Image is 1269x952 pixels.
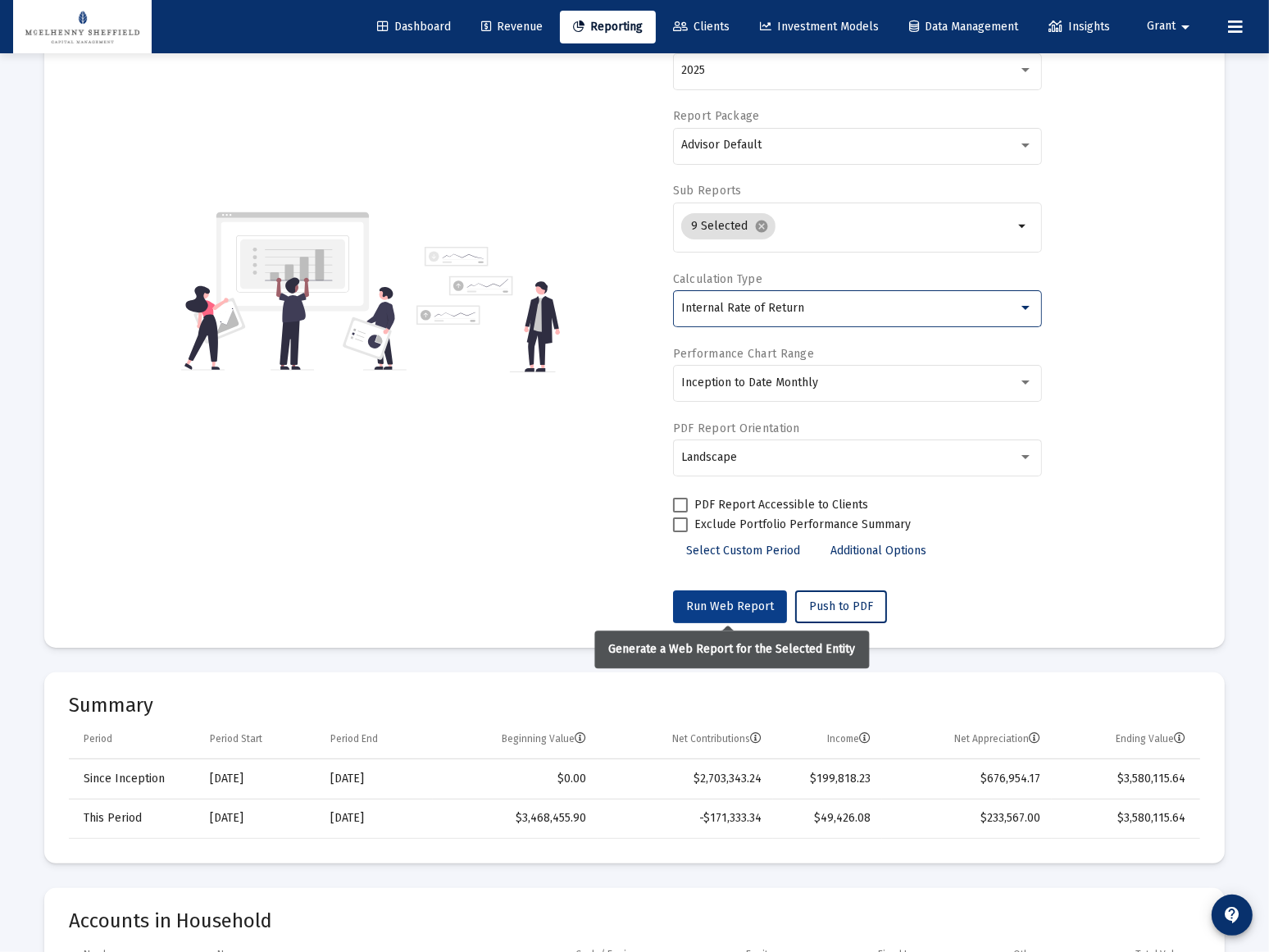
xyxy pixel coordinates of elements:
button: Run Web Report [673,590,787,623]
div: Net Contributions [672,732,762,745]
span: Reporting [573,20,643,34]
mat-icon: arrow_drop_down [1013,216,1033,236]
div: [DATE] [330,771,421,787]
a: Investment Models [747,11,892,43]
a: Revenue [468,11,556,43]
span: Run Web Report [686,599,774,613]
td: $49,426.08 [773,799,882,838]
label: PDF Report Orientation [673,421,800,435]
mat-chip: 9 Selected [681,213,775,239]
div: Beginning Value [502,732,586,745]
mat-card-title: Accounts in Household [69,913,1200,929]
td: $3,580,115.64 [1052,799,1200,838]
div: Data grid [69,720,1200,839]
img: Dashboard [25,11,139,43]
img: reporting-alt [416,247,560,372]
span: PDF Report Accessible to Clients [694,495,868,515]
span: Dashboard [377,20,451,34]
span: Internal Rate of Return [681,301,804,315]
span: Exclude Portfolio Performance Summary [694,515,911,535]
span: 2025 [681,63,705,77]
td: -$171,333.34 [598,799,773,838]
td: Column Period End [319,720,433,759]
td: Column Beginning Value [433,720,597,759]
td: $3,580,115.64 [1052,759,1200,799]
td: Column Income [773,720,882,759]
span: Landscape [681,450,737,464]
div: Period End [330,732,378,745]
td: Column Net Contributions [598,720,773,759]
div: [DATE] [210,810,307,827]
a: Clients [660,11,743,43]
td: Column Period Start [198,720,319,759]
td: $199,818.23 [773,759,882,799]
span: Grant [1147,20,1176,34]
label: Sub Reports [673,184,742,198]
a: Data Management [896,11,1031,43]
span: Revenue [481,20,543,34]
td: $233,567.00 [882,799,1052,838]
td: This Period [69,799,198,838]
a: Dashboard [364,11,464,43]
td: $3,468,455.90 [433,799,597,838]
mat-icon: contact_support [1222,905,1242,925]
div: Ending Value [1116,732,1185,745]
label: Calculation Type [673,272,762,286]
mat-icon: arrow_drop_down [1176,11,1195,43]
span: Clients [673,20,730,34]
div: [DATE] [210,771,307,787]
div: Period Start [210,732,262,745]
div: Income [827,732,871,745]
td: $676,954.17 [882,759,1052,799]
span: Insights [1048,20,1110,34]
td: Column Ending Value [1052,720,1200,759]
span: Advisor Default [681,138,762,152]
mat-icon: cancel [754,219,769,234]
span: Additional Options [830,544,926,558]
span: Select Custom Period [686,544,800,558]
div: [DATE] [330,810,421,827]
a: Reporting [560,11,656,43]
span: Inception to Date Monthly [681,376,818,389]
button: Push to PDF [795,590,887,623]
div: Net Appreciation [954,732,1040,745]
td: $2,703,343.24 [598,759,773,799]
button: Grant [1127,10,1215,43]
div: Period [84,732,112,745]
mat-chip-list: Selection [681,210,1013,243]
td: Column Net Appreciation [882,720,1052,759]
span: Data Management [909,20,1018,34]
span: Investment Models [760,20,879,34]
label: Report Package [673,109,760,123]
label: Performance Chart Range [673,347,814,361]
td: Column Period [69,720,198,759]
span: Push to PDF [809,599,873,613]
img: reporting [181,210,407,372]
td: Since Inception [69,759,198,799]
a: Insights [1035,11,1123,43]
td: $0.00 [433,759,597,799]
mat-card-title: Summary [69,697,1200,713]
